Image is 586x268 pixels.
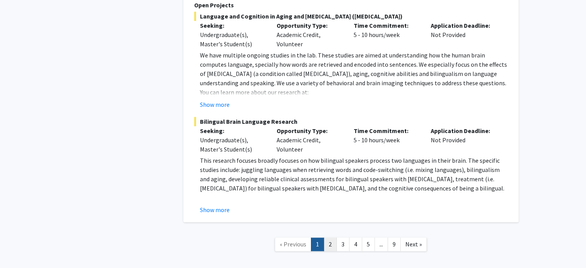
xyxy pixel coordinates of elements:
[405,240,422,248] span: Next »
[194,0,508,10] p: Open Projects
[277,21,342,30] p: Opportunity Type:
[336,238,349,251] a: 3
[354,21,419,30] p: Time Commitment:
[200,126,265,135] p: Seeking:
[311,238,324,251] a: 1
[200,30,265,49] div: Undergraduate(s), Master's Student(s)
[388,238,401,251] a: 9
[349,238,362,251] a: 4
[200,21,265,30] p: Seeking:
[431,126,496,135] p: Application Deadline:
[200,135,265,154] div: Undergraduate(s), Master's Student(s)
[200,88,508,97] p: You can learn more about our research at:
[431,21,496,30] p: Application Deadline:
[362,238,375,251] a: 5
[354,126,419,135] p: Time Commitment:
[400,238,427,251] a: Next
[194,12,508,21] span: Language and Cognition in Aging and [MEDICAL_DATA] ([MEDICAL_DATA])
[379,240,383,248] span: ...
[425,21,502,49] div: Not Provided
[200,156,508,193] p: This research focuses broadly focuses on how bilingual speakers process two languages in their br...
[280,240,306,248] span: « Previous
[271,21,348,49] div: Academic Credit, Volunteer
[183,230,519,261] nav: Page navigation
[200,51,508,88] p: We have multiple ongoing studies in the lab. These studies are aimed at understanding how the hum...
[553,233,580,262] iframe: Chat
[348,21,425,49] div: 5 - 10 hours/week
[348,126,425,154] div: 5 - 10 hours/week
[194,117,508,126] span: Bilingual Brain Language Research
[200,100,230,109] button: Show more
[425,126,502,154] div: Not Provided
[324,238,337,251] a: 2
[271,126,348,154] div: Academic Credit, Volunteer
[200,205,230,214] button: Show more
[275,238,311,251] a: Previous Page
[277,126,342,135] p: Opportunity Type:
